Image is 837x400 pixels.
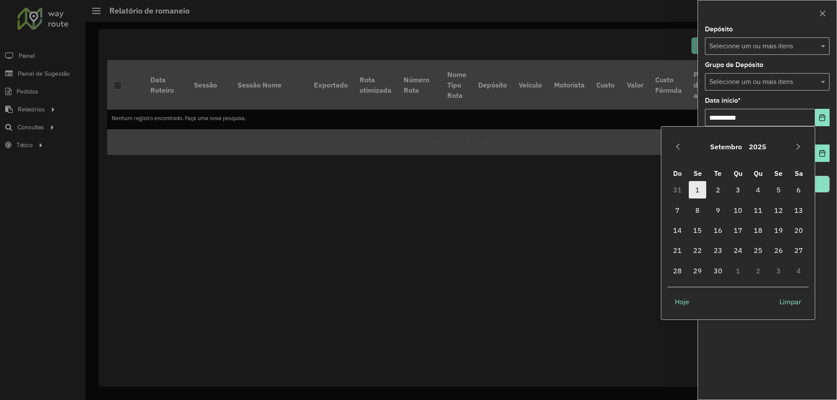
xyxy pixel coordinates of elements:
[708,240,728,260] td: 23
[734,169,742,178] span: Qu
[791,140,805,154] button: Next Month
[669,242,686,259] span: 21
[694,169,702,178] span: Se
[749,202,767,219] span: 11
[708,200,728,220] td: 9
[687,220,708,240] td: 15
[774,169,783,178] span: Se
[749,222,767,239] span: 18
[769,240,789,260] td: 26
[769,180,789,200] td: 5
[779,296,801,307] span: Limpar
[749,242,767,259] span: 25
[729,242,747,259] span: 24
[728,261,748,281] td: 1
[667,200,687,220] td: 7
[689,222,706,239] span: 15
[748,180,768,200] td: 4
[795,169,803,178] span: Sa
[708,220,728,240] td: 16
[770,242,787,259] span: 26
[770,181,787,198] span: 5
[790,222,807,239] span: 20
[789,220,809,240] td: 20
[789,200,809,220] td: 13
[673,169,682,178] span: Do
[745,136,770,157] button: Choose Year
[790,202,807,219] span: 13
[689,181,706,198] span: 1
[669,202,686,219] span: 7
[789,261,809,281] td: 4
[661,126,815,319] div: Choose Date
[667,180,687,200] td: 31
[707,136,745,157] button: Choose Month
[709,181,727,198] span: 2
[667,220,687,240] td: 14
[748,200,768,220] td: 11
[689,262,706,279] span: 29
[770,222,787,239] span: 19
[709,242,727,259] span: 23
[705,60,763,70] label: Grupo de Depósito
[709,262,727,279] span: 30
[728,240,748,260] td: 24
[667,261,687,281] td: 28
[669,222,686,239] span: 14
[708,180,728,200] td: 2
[669,262,686,279] span: 28
[769,200,789,220] td: 12
[769,261,789,281] td: 3
[815,145,830,162] button: Choose Date
[769,220,789,240] td: 19
[770,202,787,219] span: 12
[729,222,747,239] span: 17
[709,222,727,239] span: 16
[772,293,809,310] button: Limpar
[689,202,706,219] span: 8
[729,181,747,198] span: 3
[687,240,708,260] td: 22
[815,109,830,126] button: Choose Date
[748,261,768,281] td: 2
[754,169,762,178] span: Qu
[667,293,697,310] button: Hoje
[687,261,708,281] td: 29
[675,296,689,307] span: Hoje
[689,242,706,259] span: 22
[671,140,685,154] button: Previous Month
[705,24,733,34] label: Depósito
[728,180,748,200] td: 3
[749,181,767,198] span: 4
[709,202,727,219] span: 9
[705,95,741,106] label: Data início
[789,240,809,260] td: 27
[729,202,747,219] span: 10
[667,240,687,260] td: 21
[748,240,768,260] td: 25
[687,200,708,220] td: 8
[708,261,728,281] td: 30
[748,220,768,240] td: 18
[790,181,807,198] span: 6
[728,200,748,220] td: 10
[714,169,721,178] span: Te
[687,180,708,200] td: 1
[790,242,807,259] span: 27
[728,220,748,240] td: 17
[789,180,809,200] td: 6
